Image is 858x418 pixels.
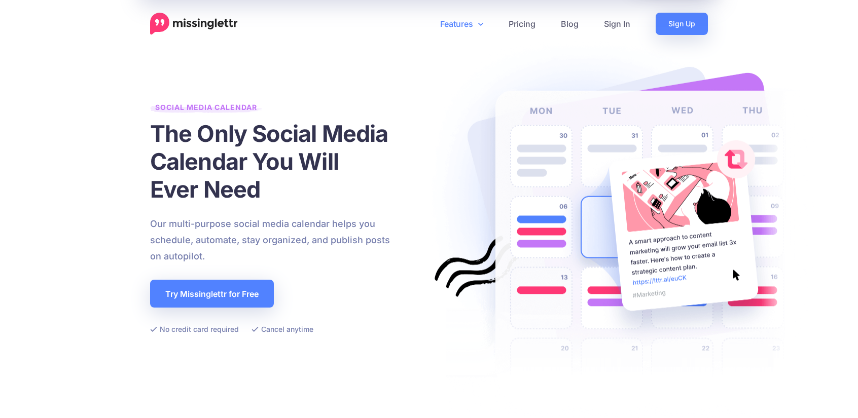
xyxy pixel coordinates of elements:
[656,13,708,35] a: Sign Up
[496,13,548,35] a: Pricing
[150,103,262,117] span: Social Media Calendar
[150,323,239,335] li: No credit card required
[548,13,591,35] a: Blog
[591,13,643,35] a: Sign In
[427,13,496,35] a: Features
[150,120,401,203] h1: The Only Social Media Calendar You Will Ever Need
[150,280,274,308] a: Try Missinglettr for Free
[150,13,238,35] a: Home
[150,216,401,264] p: Our multi-purpose social media calendar helps you schedule, automate, stay organized, and publish...
[252,323,313,335] li: Cancel anytime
